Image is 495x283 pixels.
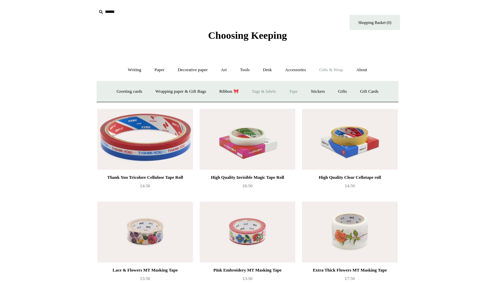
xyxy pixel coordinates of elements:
img: Lace & Flowers MT Masking Tape [97,202,193,262]
a: Gifts & Wrap [313,61,349,79]
img: Thank You Tricolore Cellulose Tape Roll [97,109,193,170]
span: £6.50 [242,183,252,188]
a: Writing [122,61,147,79]
a: Ribbon 🎀 [213,83,245,101]
a: Tools [234,61,256,79]
img: Extra Thick Flowers MT Masking Tape [302,202,398,262]
img: High Quality Invisible Magic Tape Roll [200,109,295,170]
a: Thank You Tricolore Cellulose Tape Roll Thank You Tricolore Cellulose Tape Roll [97,109,193,170]
div: High Quality Clear Cellotape roll [304,173,396,181]
a: Pink Embroidery MT Masking Tape Pink Embroidery MT Masking Tape [200,202,295,262]
a: Tape [283,83,304,101]
span: £3.50 [242,276,252,281]
span: £3.50 [140,276,150,281]
a: Stickers [305,83,331,101]
span: £4.50 [140,183,150,188]
a: Wrapping paper & Gift Bags [150,83,212,101]
span: £4.50 [345,183,355,188]
a: Thank You Tricolore Cellulose Tape Roll £4.50 [97,173,193,201]
img: High Quality Clear Cellotape roll [302,109,398,170]
div: Pink Embroidery MT Masking Tape [201,266,294,274]
a: High Quality Clear Cellotape roll High Quality Clear Cellotape roll [302,109,398,170]
a: High Quality Clear Cellotape roll £4.50 [302,173,398,201]
img: Pink Embroidery MT Masking Tape [200,202,295,262]
div: High Quality Invisible Magic Tape Roll [201,173,294,181]
a: Gift Cards [354,83,385,101]
a: Lace & Flowers MT Masking Tape Lace & Flowers MT Masking Tape [97,202,193,262]
a: Art [215,61,233,79]
span: Choosing Keeping [208,30,287,41]
a: Shopping Basket (0) [350,15,400,30]
a: Gifts [332,83,353,101]
span: £7.50 [345,276,355,281]
a: Decorative paper [172,61,214,79]
a: High Quality Invisible Magic Tape Roll High Quality Invisible Magic Tape Roll [200,109,295,170]
a: Greeting cards [110,83,148,101]
div: Extra Thick Flowers MT Masking Tape [304,266,396,274]
a: Extra Thick Flowers MT Masking Tape Extra Thick Flowers MT Masking Tape [302,202,398,262]
a: High Quality Invisible Magic Tape Roll £6.50 [200,173,295,201]
div: Thank You Tricolore Cellulose Tape Roll [99,173,191,181]
a: Accessories [279,61,312,79]
div: Lace & Flowers MT Masking Tape [99,266,191,274]
a: Desk [257,61,278,79]
a: Tags & labels [246,83,282,101]
a: About [350,61,373,79]
a: Paper [148,61,171,79]
a: Choosing Keeping [208,35,287,40]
